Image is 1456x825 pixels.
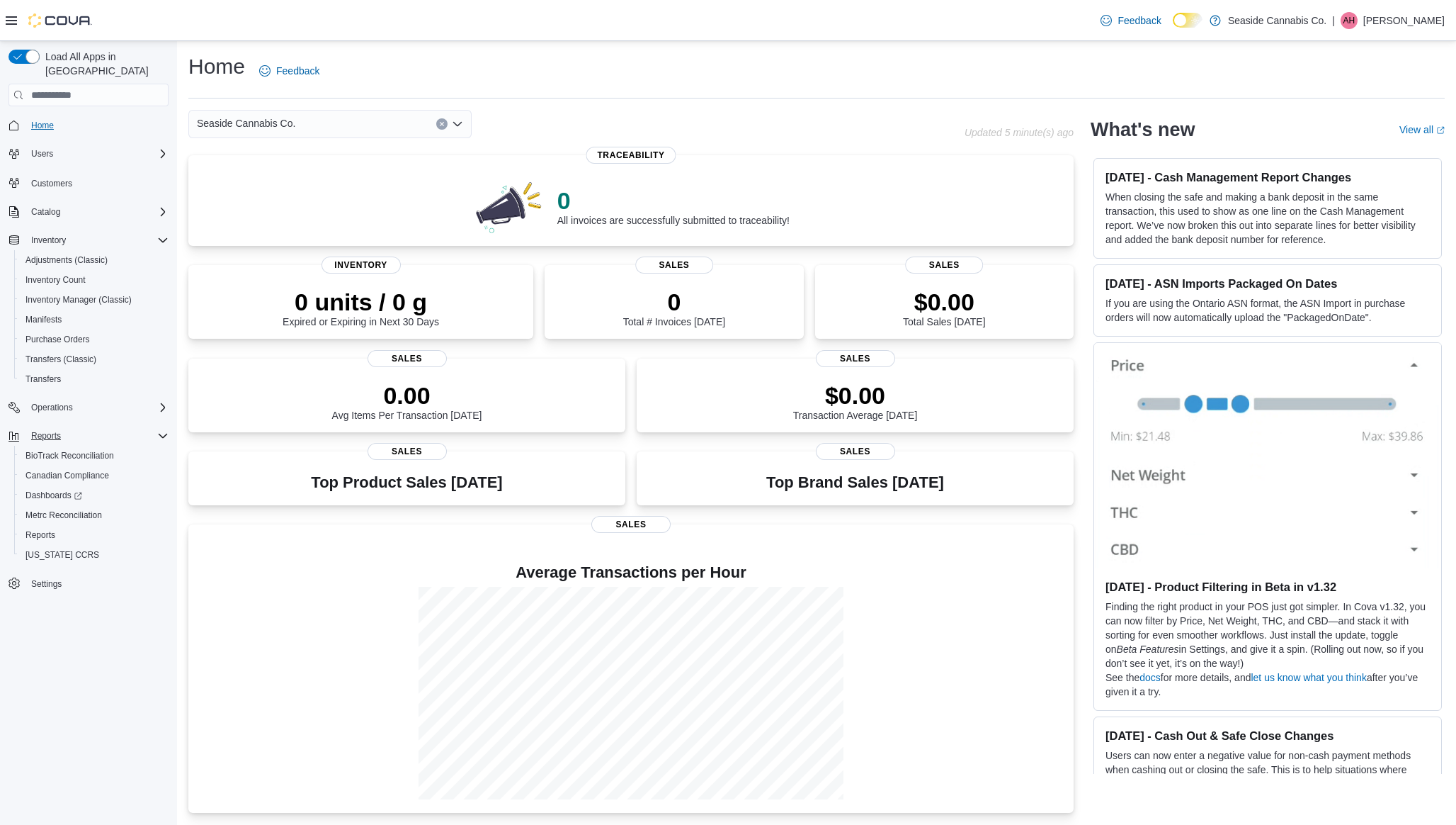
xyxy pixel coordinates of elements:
[623,288,725,316] p: 0
[14,446,174,466] button: BioTrack Reconciliation
[766,474,944,491] h3: Top Brand Sales [DATE]
[25,399,169,416] span: Operations
[31,206,60,218] span: Catalog
[20,507,108,524] a: Metrc Reconciliation
[14,545,174,565] button: [US_STATE] CCRS
[25,510,102,521] span: Metrc Reconciliation
[1105,170,1430,184] h3: [DATE] - Cash Management Report Changes
[1117,13,1161,28] span: Feedback
[903,288,985,327] div: Total Sales [DATE]
[816,443,895,460] span: Sales
[368,350,447,367] span: Sales
[20,546,105,563] a: [US_STATE] CCRS
[25,427,169,444] span: Reports
[14,270,174,290] button: Inventory Count
[3,573,174,594] button: Settings
[557,186,790,215] p: 0
[25,399,79,416] button: Operations
[1105,670,1430,699] p: See the for more details, and after you’ve given it a try.
[25,575,169,593] span: Settings
[1105,190,1430,247] p: When closing the safe and making a bank deposit in the same transaction, this used to show as one...
[8,109,169,631] nav: Complex example
[1251,672,1366,683] a: let us know what you think
[1105,276,1430,291] h3: [DATE] - ASN Imports Packaged On Dates
[31,178,72,189] span: Customers
[1105,600,1430,670] p: Finding the right product in your POS just got simpler. In Cova v1.32, you can now filter by Pric...
[25,450,114,461] span: BioTrack Reconciliation
[25,314,62,325] span: Manifests
[20,546,169,563] span: Washington CCRS
[254,57,325,85] a: Feedback
[25,117,59,134] a: Home
[25,232,169,249] span: Inventory
[20,527,61,544] a: Reports
[14,369,174,389] button: Transfers
[20,467,115,484] a: Canadian Compliance
[25,334,90,345] span: Purchase Orders
[1105,580,1430,594] h3: [DATE] - Product Filtering in Beta in v1.32
[20,351,169,368] span: Transfers (Classic)
[20,371,67,388] a: Transfers
[20,487,88,504] a: Dashboards
[322,257,401,274] span: Inventory
[20,467,169,484] span: Canadian Compliance
[25,174,169,191] span: Customers
[20,331,96,348] a: Purchase Orders
[368,443,447,460] span: Sales
[31,148,53,159] span: Users
[25,490,82,501] span: Dashboards
[25,529,55,541] span: Reports
[25,374,61,385] span: Transfers
[197,115,295,132] span: Seaside Cannabis Co.
[25,203,66,220] button: Catalog
[40,50,169,78] span: Load All Apps in [GEOGRAPHIC_DATA]
[20,447,120,464] a: BioTrack Reconciliation
[276,64,319,78] span: Feedback
[28,13,92,28] img: Cova
[20,447,169,464] span: BioTrack Reconciliation
[332,381,482,410] p: 0.00
[1343,12,1355,29] span: AH
[25,145,59,162] button: Users
[188,52,245,81] h1: Home
[25,203,169,220] span: Catalog
[1139,672,1161,683] a: docs
[3,172,174,193] button: Customers
[25,274,86,286] span: Inventory Count
[1105,748,1430,791] p: Users can now enter a negative value for non-cash payment methods when cashing out or closing the...
[14,486,174,505] a: Dashboards
[332,381,482,421] div: Avg Items Per Transaction [DATE]
[965,127,1074,138] p: Updated 5 minute(s) ago
[3,202,174,222] button: Catalog
[1091,118,1195,141] h2: What's new
[14,310,174,330] button: Manifests
[25,254,108,266] span: Adjustments (Classic)
[1436,126,1445,135] svg: External link
[31,430,61,442] span: Reports
[14,505,174,525] button: Metrc Reconciliation
[25,470,109,481] span: Canadian Compliance
[25,232,72,249] button: Inventory
[283,288,439,327] div: Expired or Expiring in Next 30 Days
[14,290,174,310] button: Inventory Manager (Classic)
[452,118,463,130] button: Open list of options
[793,381,918,410] p: $0.00
[1105,296,1430,325] p: If you are using the Ontario ASN format, the ASN Import in purchase orders will now automatically...
[283,288,439,316] p: 0 units / 0 g
[903,288,985,316] p: $0.00
[20,311,67,328] a: Manifests
[1105,729,1430,743] h3: [DATE] - Cash Out & Safe Close Changes
[1095,6,1166,35] a: Feedback
[586,147,676,164] span: Traceability
[3,144,174,164] button: Users
[20,331,169,348] span: Purchase Orders
[623,288,725,327] div: Total # Invoices [DATE]
[557,186,790,226] div: All invoices are successfully submitted to traceability!
[3,115,174,135] button: Home
[20,291,137,308] a: Inventory Manager (Classic)
[1117,644,1179,655] em: Beta Features
[14,525,174,545] button: Reports
[591,516,671,533] span: Sales
[14,330,174,349] button: Purchase Orders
